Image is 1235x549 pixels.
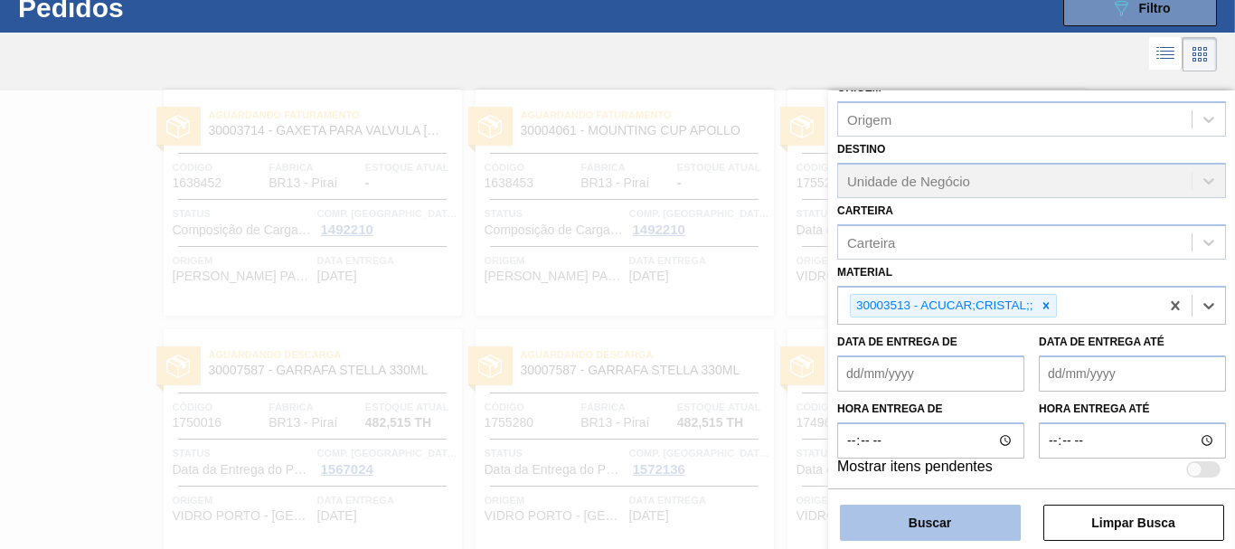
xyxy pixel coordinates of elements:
[837,355,1024,392] input: dd/mm/yyyy
[774,90,1086,316] a: statusAguardando Descarga30007587 - GARRAFA STELLA 330MLCódigo1755278FábricaBR13 - PiraíEstoque a...
[1039,336,1164,348] label: Data de Entrega até
[1039,396,1226,422] label: Hora entrega até
[837,204,893,217] label: Carteira
[837,396,1024,422] label: Hora entrega de
[837,336,957,348] label: Data de Entrega de
[1183,37,1217,71] div: Visão em Cards
[837,459,993,480] label: Mostrar itens pendentes
[1039,355,1226,392] input: dd/mm/yyyy
[462,90,774,316] a: statusAguardando Faturamento30004061 - MOUNTING CUP APOLLOCódigo1638453FábricaBR13 - PiraíEstoque...
[1139,1,1171,15] span: Filtro
[1149,37,1183,71] div: Visão em Lista
[851,295,1036,317] div: 30003513 - ACUCAR;CRISTAL;;
[837,143,885,156] label: Destino
[847,112,891,128] div: Origem
[837,266,892,279] label: Material
[847,234,895,250] div: Carteira
[150,90,462,316] a: statusAguardando Faturamento30003714 - GAXETA PARA VALVULA [PERSON_NAME]Código1638452FábricaBR13 ...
